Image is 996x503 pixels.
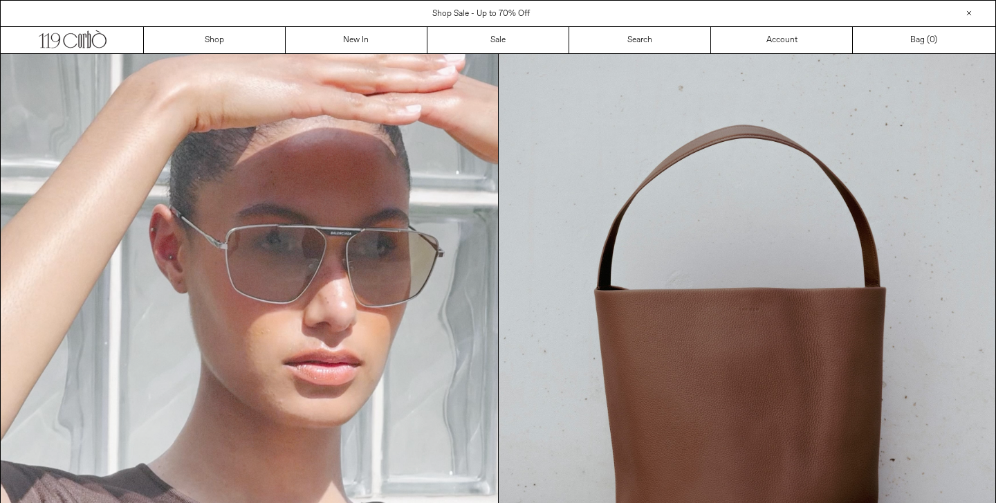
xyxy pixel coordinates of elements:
[569,27,711,53] a: Search
[144,27,286,53] a: Shop
[711,27,853,53] a: Account
[432,8,530,19] a: Shop Sale - Up to 70% Off
[286,27,427,53] a: New In
[930,35,934,46] span: 0
[853,27,995,53] a: Bag ()
[930,34,937,46] span: )
[427,27,569,53] a: Sale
